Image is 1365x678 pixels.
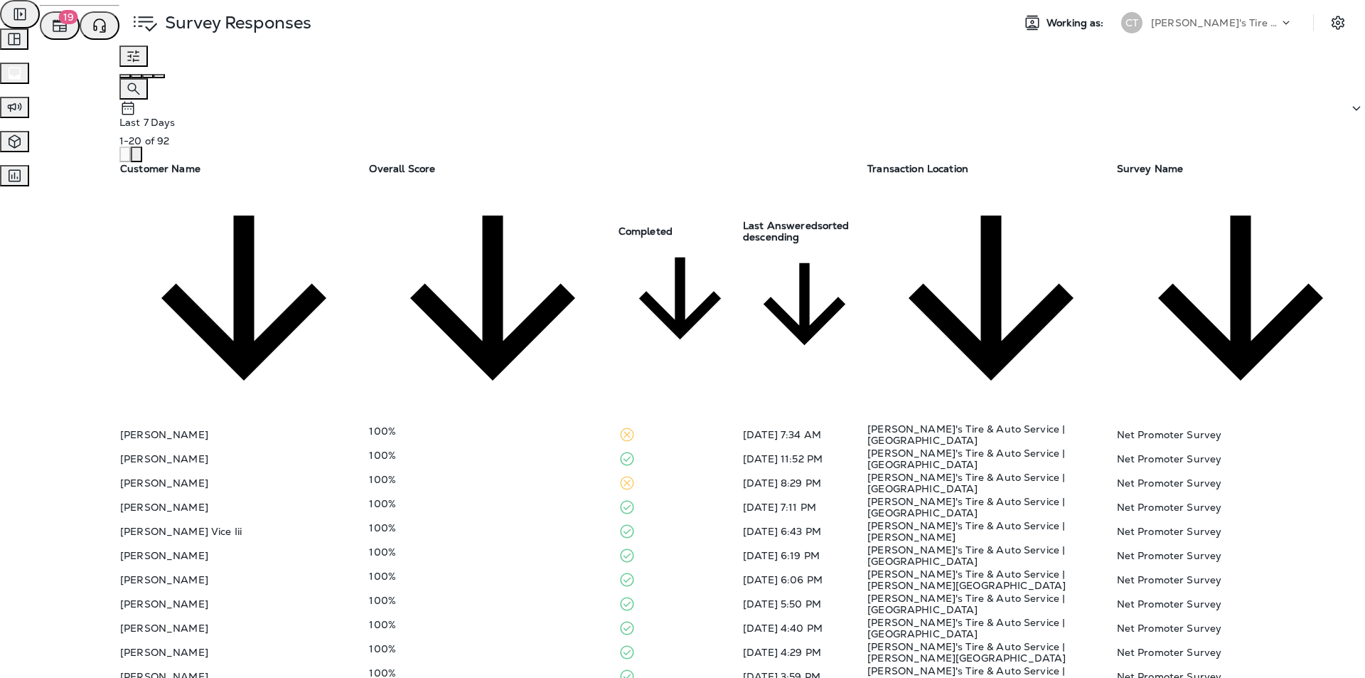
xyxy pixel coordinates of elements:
[1116,495,1365,519] td: Net Promoter Survey
[867,616,1115,640] td: [PERSON_NAME]'s Tire & Auto Service | [GEOGRAPHIC_DATA]
[742,423,867,447] td: [DATE] 7:34 AM
[867,162,968,175] span: Transaction Location
[120,162,200,175] span: Customer Name
[40,11,80,40] button: 19
[619,225,742,304] span: Completed
[867,592,1115,616] td: [PERSON_NAME]'s Tire & Auto Service | [GEOGRAPHIC_DATA]
[119,78,148,100] button: Search Survey Responses
[119,519,368,544] td: [PERSON_NAME] Vice Iii
[369,619,616,630] p: 100%
[119,592,368,616] td: [PERSON_NAME]
[1116,568,1365,592] td: Net Promoter Survey
[369,162,435,175] span: Overall Score
[369,595,616,606] p: 100%
[119,640,368,664] td: [PERSON_NAME]
[867,471,1115,495] td: [PERSON_NAME]'s Tire & Auto Service | [GEOGRAPHIC_DATA]
[119,423,368,447] td: [PERSON_NAME]
[369,546,616,558] p: 100%
[120,162,368,304] span: Customer Name
[1116,519,1365,544] td: Net Promoter Survey
[1151,17,1279,28] p: [PERSON_NAME]'s Tire & Auto
[1117,162,1184,175] span: Survey Name
[867,423,1115,447] td: [PERSON_NAME]'s Tire & Auto Service | [GEOGRAPHIC_DATA]
[369,425,616,437] p: 100%
[1116,592,1365,616] td: Net Promoter Survey
[369,522,616,534] p: 100%
[1116,423,1365,447] td: Net Promoter Survey
[742,592,867,616] td: [DATE] 5:50 PM
[867,568,1115,592] td: [PERSON_NAME]'s Tire & Auto Service | [PERSON_NAME][GEOGRAPHIC_DATA]
[1116,471,1365,495] td: Net Promoter Survey
[1116,447,1365,471] td: Net Promoter Survey
[119,568,368,592] td: [PERSON_NAME]
[743,219,818,232] span: Last Answered
[369,498,616,509] p: 100%
[119,471,368,495] td: [PERSON_NAME]
[742,640,867,664] td: [DATE] 4:29 PM
[1046,17,1107,29] span: Working as:
[867,447,1115,471] td: [PERSON_NAME]'s Tire & Auto Service | [GEOGRAPHIC_DATA]
[369,162,616,304] span: Overall Score
[867,495,1115,519] td: [PERSON_NAME]'s Tire & Auto Service | [GEOGRAPHIC_DATA]
[742,568,867,592] td: [DATE] 6:06 PM
[867,544,1115,568] td: [PERSON_NAME]'s Tire & Auto Service | [GEOGRAPHIC_DATA]
[369,571,616,582] p: 100%
[119,495,368,519] td: [PERSON_NAME]
[119,616,368,640] td: [PERSON_NAME]
[59,10,78,24] span: 19
[119,544,368,568] td: [PERSON_NAME]
[742,495,867,519] td: [DATE] 7:11 PM
[1117,162,1364,304] span: Survey Name
[742,519,867,544] td: [DATE] 6:43 PM
[743,219,850,243] span: sorted descending
[119,117,176,128] p: Last 7 Days
[369,474,616,485] p: 100%
[743,219,866,309] span: Last Answeredsorted descending
[369,450,616,461] p: 100%
[119,46,148,67] button: Filters
[867,519,1115,544] td: [PERSON_NAME]'s Tire & Auto Service | [PERSON_NAME]
[867,162,1115,304] span: Transaction Location
[742,544,867,568] td: [DATE] 6:19 PM
[369,643,616,655] p: 100%
[867,640,1115,664] td: [PERSON_NAME]'s Tire & Auto Service | [PERSON_NAME][GEOGRAPHIC_DATA]
[1116,640,1365,664] td: Net Promoter Survey
[742,447,867,471] td: [DATE] 11:52 PM
[119,447,368,471] td: [PERSON_NAME]
[159,12,311,33] p: Survey Responses
[742,616,867,640] td: [DATE] 4:40 PM
[119,135,1361,147] div: 1 - 20 of 92
[1121,12,1142,33] div: CT
[742,471,867,495] td: [DATE] 8:29 PM
[1116,544,1365,568] td: Net Promoter Survey
[619,225,673,238] span: Completed
[1325,10,1351,36] button: Settings
[1116,616,1365,640] td: Net Promoter Survey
